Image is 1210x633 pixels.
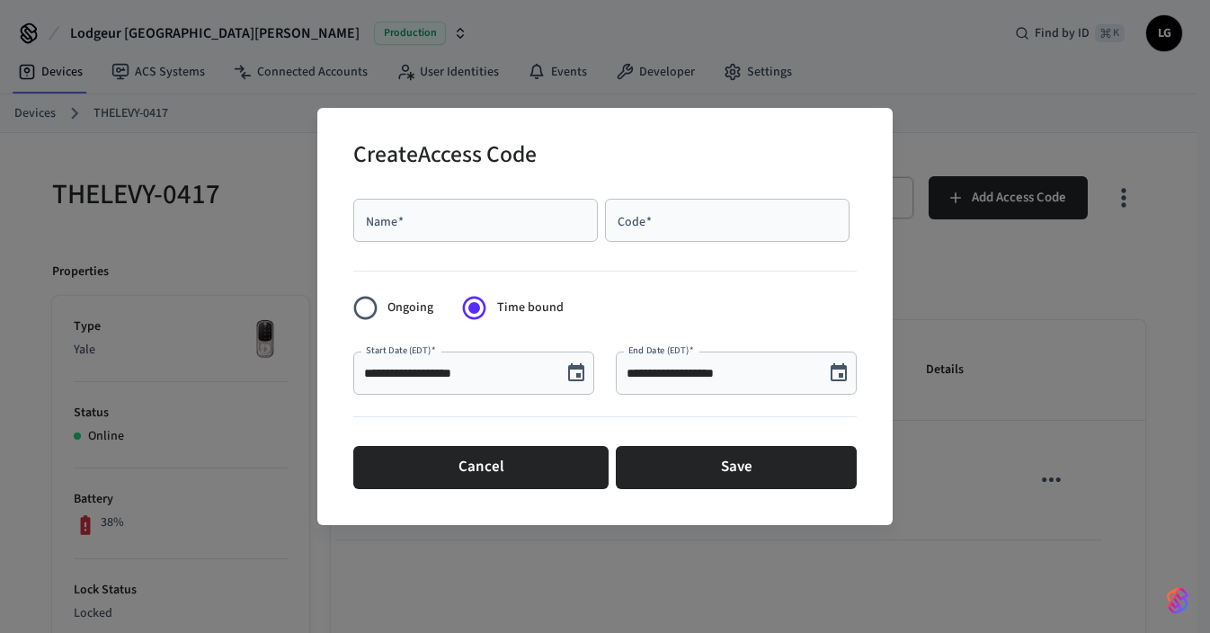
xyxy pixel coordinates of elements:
button: Choose date, selected date is Aug 16, 2025 [558,355,594,391]
img: SeamLogoGradient.69752ec5.svg [1167,586,1188,615]
button: Save [616,446,857,489]
label: Start Date (EDT) [366,343,435,357]
button: Cancel [353,446,609,489]
h2: Create Access Code [353,129,537,184]
label: End Date (EDT) [628,343,693,357]
span: Ongoing [387,299,433,317]
span: Time bound [497,299,564,317]
button: Choose date, selected date is Aug 16, 2025 [821,355,857,391]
